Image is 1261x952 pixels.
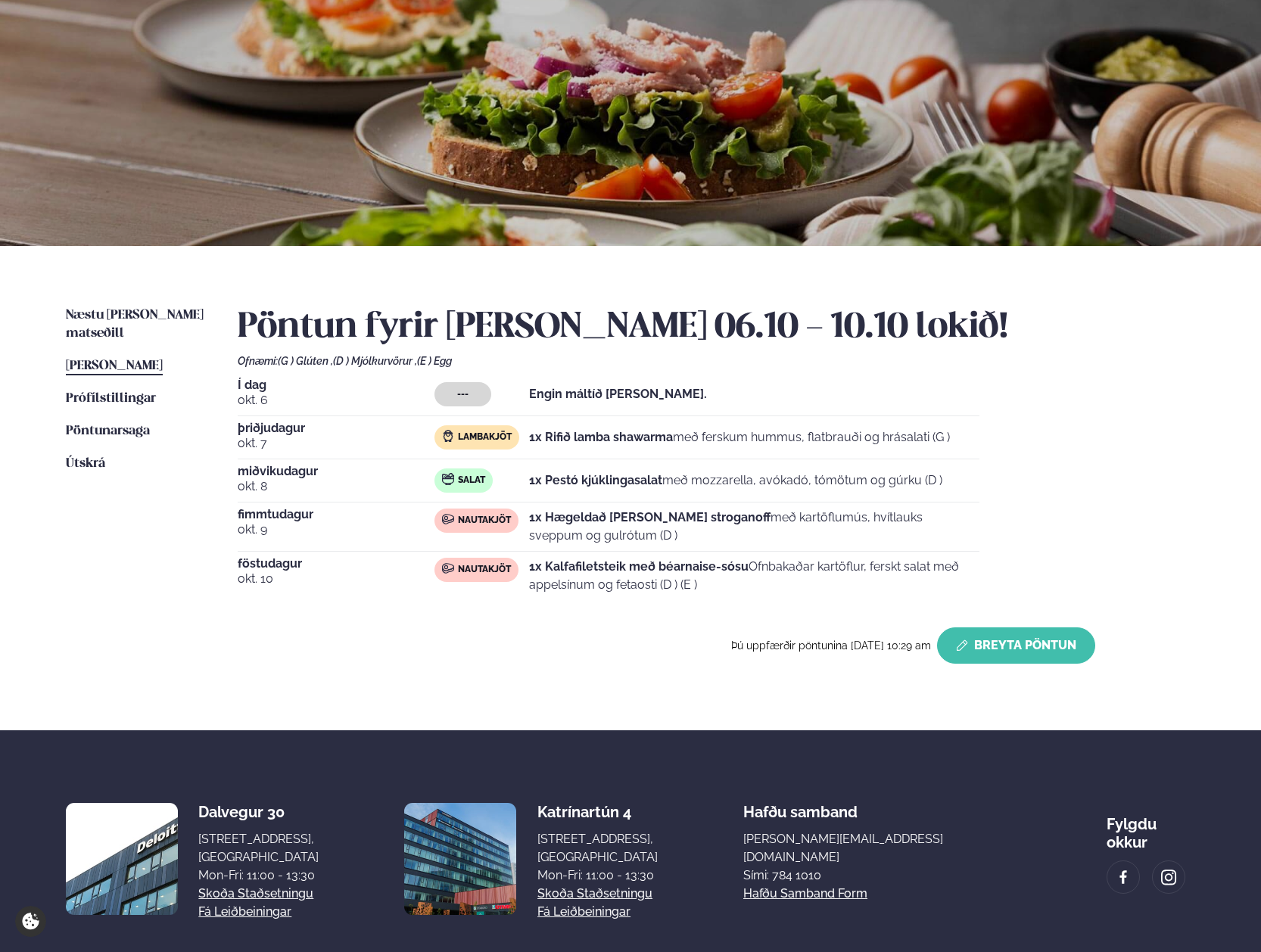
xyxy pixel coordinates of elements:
[937,627,1095,664] button: Breyta Pöntun
[238,465,434,478] span: miðvikudagur
[238,558,434,570] span: föstudagur
[529,387,707,401] strong: Engin máltíð [PERSON_NAME].
[238,434,434,453] span: okt. 7
[66,359,163,372] span: [PERSON_NAME]
[1160,869,1177,886] img: image alt
[198,830,319,866] div: [STREET_ADDRESS], [GEOGRAPHIC_DATA]
[198,866,319,885] div: Mon-Fri: 11:00 - 13:30
[238,379,434,391] span: Í dag
[731,639,931,652] span: Þú uppfærðir pöntunina [DATE] 10:29 am
[442,473,454,485] img: salad.svg
[198,803,319,821] div: Dalvegur 30
[529,471,942,490] p: með mozzarella, avókadó, tómötum og gúrku (D )
[238,306,1196,349] h2: Pöntun fyrir [PERSON_NAME] 06.10 - 10.10 lokið!
[1107,861,1139,893] a: image alt
[66,309,204,340] span: Næstu [PERSON_NAME] matseðill
[743,885,867,903] a: Hafðu samband form
[529,473,662,487] strong: 1x Pestó kjúklingasalat
[238,391,434,409] span: okt. 6
[529,558,979,594] p: Ofnbakaðar kartöflur, ferskt salat með appelsínum og fetaosti (D ) (E )
[238,478,434,496] span: okt. 8
[457,388,469,400] span: ---
[238,422,434,434] span: þriðjudagur
[66,392,156,405] span: Prófílstillingar
[198,903,291,921] a: Fá leiðbeiningar
[537,803,658,821] div: Katrínartún 4
[537,830,658,866] div: [STREET_ADDRESS], [GEOGRAPHIC_DATA]
[537,885,652,903] a: Skoða staðsetningu
[743,866,1021,885] p: Sími: 784 1010
[1115,869,1132,886] img: image alt
[743,830,1021,866] a: [PERSON_NAME][EMAIL_ADDRESS][DOMAIN_NAME]
[458,431,512,443] span: Lambakjöt
[442,430,454,442] img: Lamb.svg
[66,357,163,375] a: [PERSON_NAME]
[529,430,673,444] strong: 1x Rifið lamba shawarma
[529,510,771,524] strong: 1x Hægeldað [PERSON_NAME] stroganoff
[743,791,858,821] span: Hafðu samband
[15,906,46,937] a: Cookie settings
[529,559,749,574] strong: 1x Kalfafiletsteik með béarnaise-sósu
[238,570,434,588] span: okt. 10
[66,306,207,343] a: Næstu [PERSON_NAME] matseðill
[458,515,511,527] span: Nautakjöt
[66,422,150,440] a: Pöntunarsaga
[1153,861,1185,893] a: image alt
[66,390,156,408] a: Prófílstillingar
[238,509,434,521] span: fimmtudagur
[458,564,511,576] span: Nautakjöt
[333,355,417,367] span: (D ) Mjólkurvörur ,
[404,803,516,915] img: image alt
[537,866,658,885] div: Mon-Fri: 11:00 - 13:30
[66,803,178,915] img: image alt
[529,428,950,446] p: með ferskum hummus, flatbrauði og hrásalati (G )
[1107,803,1195,851] div: Fylgdu okkur
[238,355,1196,367] div: Ofnæmi:
[198,885,313,903] a: Skoða staðsetningu
[278,355,333,367] span: (G ) Glúten ,
[537,903,630,921] a: Fá leiðbeiningar
[66,425,150,437] span: Pöntunarsaga
[529,509,979,545] p: með kartöflumús, hvítlauks sveppum og gulrótum (D )
[442,562,454,574] img: beef.svg
[458,474,485,487] span: Salat
[442,513,454,525] img: beef.svg
[66,457,105,470] span: Útskrá
[66,455,105,473] a: Útskrá
[238,521,434,539] span: okt. 9
[417,355,452,367] span: (E ) Egg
